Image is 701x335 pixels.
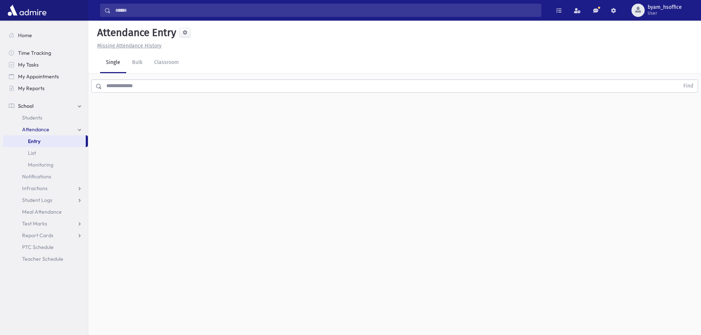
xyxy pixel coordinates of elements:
[94,26,176,39] h5: Attendance Entry
[22,220,47,227] span: Test Marks
[3,147,88,159] a: List
[3,241,88,253] a: PTC Schedule
[3,71,88,82] a: My Appointments
[22,244,54,250] span: PTC Schedule
[18,61,39,68] span: My Tasks
[6,3,48,18] img: AdmirePro
[94,43,162,49] a: Missing Attendance History
[18,85,45,92] span: My Reports
[22,256,63,262] span: Teacher Schedule
[18,103,33,109] span: School
[3,135,86,147] a: Entry
[648,4,682,10] span: byam_hsoffice
[111,4,541,17] input: Search
[3,112,88,124] a: Students
[18,50,51,56] span: Time Tracking
[3,206,88,218] a: Meal Attendance
[22,126,49,133] span: Attendance
[22,197,52,203] span: Student Logs
[3,229,88,241] a: Report Cards
[3,100,88,112] a: School
[22,114,42,121] span: Students
[648,10,682,16] span: User
[3,182,88,194] a: Infractions
[28,150,36,156] span: List
[3,82,88,94] a: My Reports
[3,253,88,265] a: Teacher Schedule
[3,159,88,171] a: Monitoring
[28,138,40,145] span: Entry
[18,32,32,39] span: Home
[28,161,53,168] span: Monitoring
[679,80,698,92] button: Find
[3,194,88,206] a: Student Logs
[3,218,88,229] a: Test Marks
[18,73,59,80] span: My Appointments
[3,29,88,41] a: Home
[22,209,62,215] span: Meal Attendance
[148,53,185,73] a: Classroom
[100,53,126,73] a: Single
[3,47,88,59] a: Time Tracking
[3,124,88,135] a: Attendance
[3,171,88,182] a: Notifications
[3,59,88,71] a: My Tasks
[22,185,47,192] span: Infractions
[22,173,51,180] span: Notifications
[22,232,53,239] span: Report Cards
[97,43,162,49] u: Missing Attendance History
[126,53,148,73] a: Bulk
